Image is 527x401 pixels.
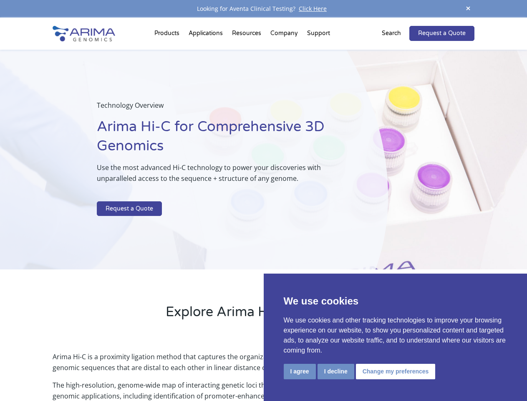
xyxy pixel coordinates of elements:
a: Request a Quote [97,201,162,216]
p: We use cookies [284,294,507,309]
button: I decline [318,364,354,379]
p: We use cookies and other tracking technologies to improve your browsing experience on our website... [284,315,507,355]
p: Arima Hi-C is a proximity ligation method that captures the organizational structure of chromatin... [53,351,474,380]
p: Use the most advanced Hi-C technology to power your discoveries with unparalleled access to the s... [97,162,346,190]
button: I agree [284,364,316,379]
img: Arima-Genomics-logo [53,26,115,41]
button: Change my preferences [356,364,436,379]
p: Technology Overview [97,100,346,117]
div: Looking for Aventa Clinical Testing? [53,3,474,14]
p: Search [382,28,401,39]
h2: Explore Arima Hi-C Technology [53,303,474,328]
a: Request a Quote [409,26,474,41]
h1: Arima Hi-C for Comprehensive 3D Genomics [97,117,346,162]
a: Click Here [295,5,330,13]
